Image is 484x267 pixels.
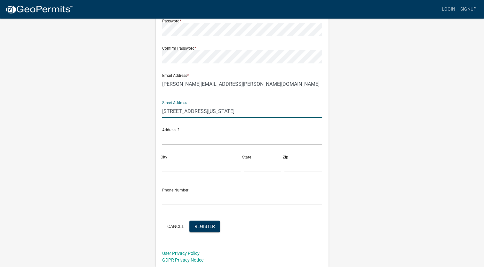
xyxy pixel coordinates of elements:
[162,251,200,256] a: User Privacy Policy
[194,223,215,229] span: Register
[189,221,220,232] button: Register
[162,221,189,232] button: Cancel
[162,257,203,263] a: GDPR Privacy Notice
[458,3,479,15] a: Signup
[439,3,458,15] a: Login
